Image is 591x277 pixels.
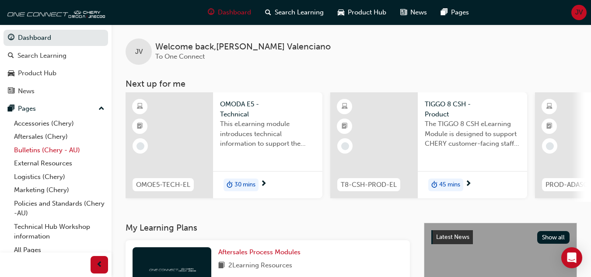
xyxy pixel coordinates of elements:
[451,7,469,18] span: Pages
[330,92,527,198] a: T8-CSH-PROD-ELTIGGO 8 CSH - ProductThe TIGGO 8 CSH eLearning Module is designed to support CHERY ...
[126,92,322,198] a: OMOE5-TECH-ELOMODA E5 - TechnicalThis eLearning module introduces technical information to suppor...
[258,4,331,21] a: search-iconSearch Learning
[434,4,476,21] a: pages-iconPages
[3,30,108,46] a: Dashboard
[135,47,143,57] span: JV
[136,142,144,150] span: learningRecordVerb_NONE-icon
[341,180,397,190] span: T8-CSH-PROD-EL
[220,99,315,119] span: OMODA E5 - Technical
[3,28,108,101] button: DashboardSearch LearningProduct HubNews
[18,104,36,114] div: Pages
[546,142,554,150] span: learningRecordVerb_NONE-icon
[201,4,258,21] a: guage-iconDashboard
[3,101,108,117] button: Pages
[436,233,469,241] span: Latest News
[431,179,437,191] span: duration-icon
[348,7,386,18] span: Product Hub
[260,180,267,188] span: next-icon
[4,4,105,21] img: oneconnect
[410,7,427,18] span: News
[227,179,233,191] span: duration-icon
[439,180,460,190] span: 45 mins
[136,180,190,190] span: OMOE5-TECH-EL
[338,7,344,18] span: car-icon
[431,230,570,244] a: Latest NewsShow all
[18,86,35,96] div: News
[561,247,582,268] div: Open Intercom Messenger
[10,197,108,220] a: Policies and Standards (Chery -AU)
[218,260,225,271] span: book-icon
[218,247,304,257] a: Aftersales Process Modules
[155,42,331,52] span: Welcome back , [PERSON_NAME] Valenciano
[331,4,393,21] a: car-iconProduct Hub
[137,121,143,132] span: booktick-icon
[98,103,105,115] span: up-icon
[341,142,349,150] span: learningRecordVerb_NONE-icon
[96,259,103,270] span: prev-icon
[400,7,407,18] span: news-icon
[10,183,108,197] a: Marketing (Chery)
[155,53,205,60] span: To One Connect
[218,248,301,256] span: Aftersales Process Modules
[425,119,520,149] span: The TIGGO 8 CSH eLearning Module is designed to support CHERY customer-facing staff with the prod...
[8,105,14,113] span: pages-icon
[546,101,553,112] span: learningResourceType_ELEARNING-icon
[10,220,108,243] a: Technical Hub Workshop information
[342,121,348,132] span: booktick-icon
[10,130,108,144] a: Aftersales (Chery)
[220,119,315,149] span: This eLearning module introduces technical information to support the entry-level knowledge requi...
[8,52,14,60] span: search-icon
[546,121,553,132] span: booktick-icon
[17,51,66,61] div: Search Learning
[3,83,108,99] a: News
[10,144,108,157] a: Bulletins (Chery - AU)
[3,65,108,81] a: Product Hub
[8,70,14,77] span: car-icon
[265,7,271,18] span: search-icon
[425,99,520,119] span: TIGGO 8 CSH - Product
[575,7,583,18] span: JV
[3,48,108,64] a: Search Learning
[10,243,108,257] a: All Pages
[537,231,570,244] button: Show all
[208,7,214,18] span: guage-icon
[112,79,591,89] h3: Next up for me
[126,223,410,233] h3: My Learning Plans
[148,265,196,273] img: oneconnect
[441,7,448,18] span: pages-icon
[571,5,587,20] button: JV
[218,7,251,18] span: Dashboard
[393,4,434,21] a: news-iconNews
[234,180,255,190] span: 30 mins
[10,157,108,170] a: External Resources
[228,260,292,271] span: 2 Learning Resources
[275,7,324,18] span: Search Learning
[10,170,108,184] a: Logistics (Chery)
[8,34,14,42] span: guage-icon
[342,101,348,112] span: learningResourceType_ELEARNING-icon
[8,88,14,95] span: news-icon
[18,68,56,78] div: Product Hub
[137,101,143,112] span: learningResourceType_ELEARNING-icon
[465,180,472,188] span: next-icon
[10,117,108,130] a: Accessories (Chery)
